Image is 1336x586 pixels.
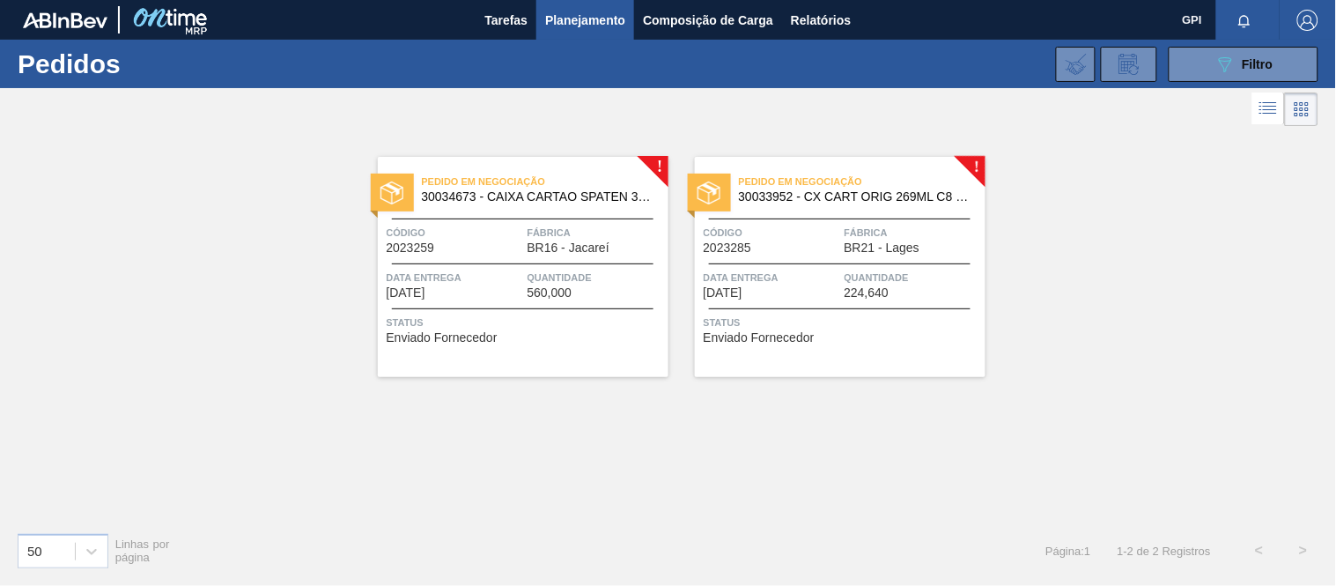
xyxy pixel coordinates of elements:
[380,182,403,204] img: status
[18,54,270,74] h1: Pedidos
[115,538,170,564] span: Linhas por página
[387,241,435,255] span: 2023259
[1285,93,1318,126] div: Visão em Cards
[845,241,920,255] span: BR21 - Lages
[387,331,498,345] span: Enviado Fornecedor
[1243,57,1273,71] span: Filtro
[704,269,840,286] span: Data entrega
[1045,545,1090,558] span: Página : 1
[704,314,981,331] span: Status
[698,182,720,204] img: status
[739,173,985,190] span: Pedido em Negociação
[791,10,851,31] span: Relatórios
[422,190,654,204] span: 30034673 - CAIXA CARTAO SPATEN 330 C6 NIV25
[704,224,840,241] span: Código
[387,269,523,286] span: Data entrega
[704,286,742,300] span: 15/10/2025
[704,331,815,345] span: Enviado Fornecedor
[704,241,752,255] span: 2023285
[528,286,572,300] span: 560,000
[528,241,609,255] span: BR16 - Jacareí
[1101,47,1157,82] div: Solicitação de Revisão de Pedidos
[484,10,528,31] span: Tarefas
[387,224,523,241] span: Código
[1056,47,1096,82] div: Importar Negociações dos Pedidos
[739,190,971,204] span: 30033952 - CX CART ORIG 269ML C8 GPI NIV24
[387,286,425,300] span: 07/10/2025
[1237,529,1281,573] button: <
[1252,93,1285,126] div: Visão em Lista
[1169,47,1318,82] button: Filtro
[643,10,773,31] span: Composição de Carga
[845,269,981,286] span: Quantidade
[27,544,42,559] div: 50
[23,12,107,28] img: TNhmsLtSVTkK8tSr43FrP2fwEKptu5GPRR3wAAAABJRU5ErkJggg==
[528,269,664,286] span: Quantidade
[545,10,625,31] span: Planejamento
[351,157,668,377] a: !statusPedido em Negociação30034673 - CAIXA CARTAO SPATEN 330 C6 NIV25Código2023259FábricaBR16 - ...
[1297,10,1318,31] img: Logout
[422,173,668,190] span: Pedido em Negociação
[1281,529,1325,573] button: >
[845,286,889,300] span: 224,640
[845,224,981,241] span: Fábrica
[1118,545,1211,558] span: 1 - 2 de 2 Registros
[528,224,664,241] span: Fábrica
[1216,8,1273,33] button: Notificações
[387,314,664,331] span: Status
[668,157,985,377] a: !statusPedido em Negociação30033952 - CX CART ORIG 269ML C8 GPI NIV24Código2023285FábricaBR21 - L...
